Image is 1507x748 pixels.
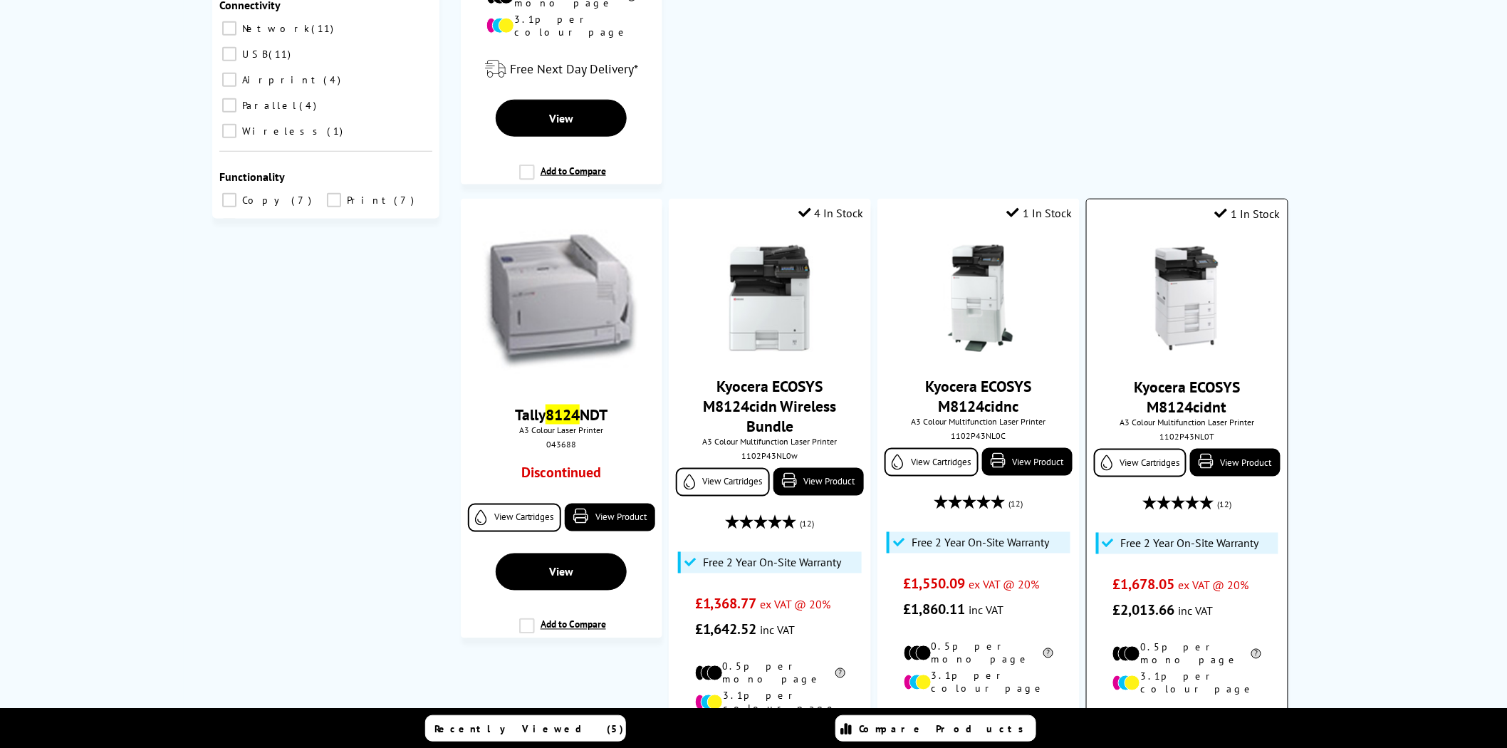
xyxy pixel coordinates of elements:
span: inc VAT [969,603,1004,618]
span: Network [239,22,310,35]
span: (12) [1217,492,1231,519]
div: modal_delivery [885,706,1072,746]
a: Kyocera ECOSYS M8124cidnc [925,376,1031,416]
input: Parallel 4 [222,98,236,113]
a: Tally8124NDT [515,405,608,425]
a: View Product [773,468,864,496]
span: Compare Products [859,722,1031,735]
div: modal_delivery [468,49,655,89]
input: USB 11 [222,47,236,61]
span: Parallel [239,99,298,112]
li: 3.1p per colour page [486,13,637,38]
span: 1 [327,125,346,137]
span: 4 [323,73,344,86]
span: ex VAT @ 20% [969,578,1040,592]
span: £1,368.77 [695,595,757,613]
span: A3 Colour Laser Printer [468,425,655,435]
img: Kyocera-1102P43NL0C-Small.jpg [925,245,1032,352]
span: 11 [268,48,294,61]
a: View Product [565,504,655,531]
li: 0.5p per mono page [904,640,1054,666]
label: Add to Compare [519,618,606,645]
a: View Cartridges [676,468,769,497]
img: m8124cidnthumb.jpg [716,245,823,352]
span: inc VAT [1178,604,1213,618]
span: £1,642.52 [695,620,757,639]
span: A3 Colour Multifunction Laser Printer [676,436,863,447]
div: 1 In Stock [1007,206,1073,220]
div: 1102P43NL0C [888,430,1068,441]
span: ex VAT @ 20% [761,598,831,612]
input: Airprint 4 [222,73,236,87]
label: Add to Compare [519,165,606,192]
div: Discontinued [486,464,637,489]
span: inc VAT [761,623,796,638]
a: View Cartridges [885,448,978,477]
a: Compare Products [835,715,1036,742]
div: 1102P43NL0w [679,450,860,461]
input: Print 7 [327,193,341,207]
span: ex VAT @ 20% [1178,578,1248,593]
span: Airprint [239,73,322,86]
span: £1,550.09 [904,575,966,593]
input: Network 11 [222,21,236,36]
input: Wireless 1 [222,124,236,138]
span: Free 2 Year On-Site Warranty [912,536,1050,550]
mark: 8124 [546,405,580,425]
span: 11 [311,22,337,35]
span: Free Next Day Delivery* [510,61,638,77]
span: £1,860.11 [904,601,966,619]
span: A3 Colour Multifunction Laser Printer [1094,417,1280,427]
a: Recently Viewed (5) [425,715,626,742]
input: Copy 7 [222,193,236,207]
span: Functionality [219,170,285,184]
img: 8124web.jpg [483,224,640,380]
span: Wireless [239,125,325,137]
span: Free 2 Year On-Site Warranty [1121,536,1259,551]
span: £2,013.66 [1112,601,1174,620]
img: Kyocera-1102P43NL0T-Right-Small.jpg [1134,246,1241,353]
span: 7 [394,194,417,207]
div: 1 In Stock [1215,207,1281,221]
li: 0.5p per mono page [1112,641,1261,667]
a: View [496,554,627,591]
a: Kyocera ECOSYS M8124cidn Wireless Bundle [704,376,837,436]
span: £1,678.05 [1112,576,1174,594]
span: (12) [1008,491,1023,518]
div: 1102P43NL0T [1097,431,1276,442]
span: Copy [239,194,290,207]
span: Free 2 Year On-Site Warranty [703,556,841,570]
span: (12) [801,511,815,538]
span: View [549,111,573,125]
a: View Cartridges [468,504,561,532]
a: View Product [982,448,1073,476]
div: modal_delivery [1094,707,1280,747]
span: View [549,565,573,579]
a: Kyocera ECOSYS M8124cidnt [1134,377,1240,417]
div: 043688 [471,439,652,450]
div: 4 In Stock [798,206,864,220]
li: 3.1p per colour page [904,670,1054,695]
span: USB [239,48,267,61]
li: 3.1p per colour page [695,690,845,715]
a: View Cartridges [1094,449,1187,477]
a: View Product [1190,449,1280,477]
li: 3.1p per colour page [1112,670,1261,696]
li: 0.5p per mono page [695,660,845,686]
span: 4 [299,99,320,112]
span: Print [343,194,392,207]
span: Recently Viewed (5) [434,722,624,735]
span: A3 Colour Multifunction Laser Printer [885,416,1072,427]
span: 7 [291,194,315,207]
a: View [496,100,627,137]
